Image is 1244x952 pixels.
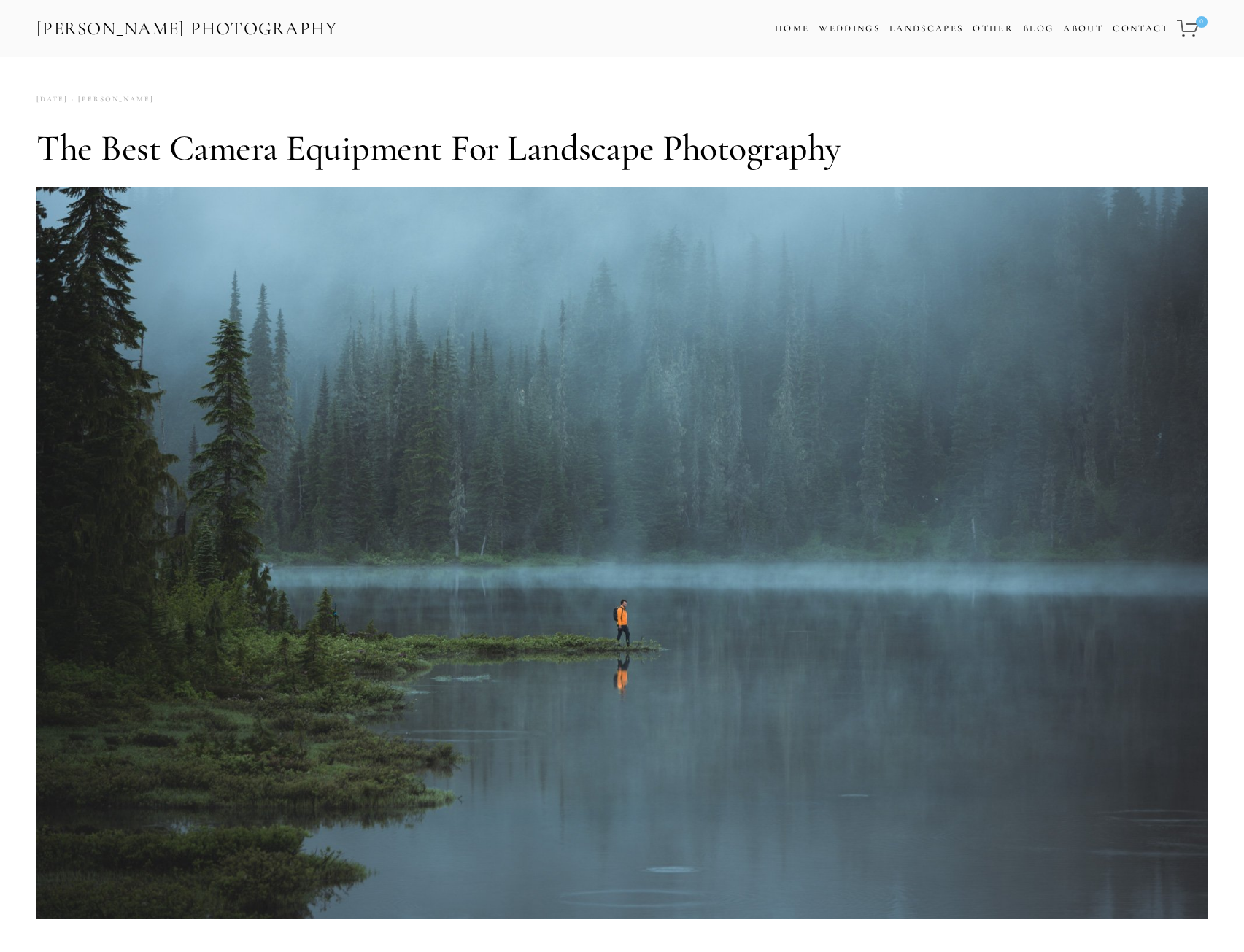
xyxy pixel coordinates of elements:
a: Blog [1023,18,1054,39]
a: About [1063,18,1103,39]
a: Landscapes [889,23,963,34]
a: Weddings [819,23,880,34]
a: [PERSON_NAME] Photography [35,12,339,45]
time: [DATE] [36,90,68,109]
a: 0 items in cart [1175,11,1209,46]
a: Home [775,18,809,39]
a: Other [973,23,1013,34]
a: [PERSON_NAME] [68,90,154,109]
span: 0 [1196,16,1208,28]
h1: The Best Camera Equipment for Landscape Photography [36,126,1208,170]
a: Contact [1113,18,1169,39]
